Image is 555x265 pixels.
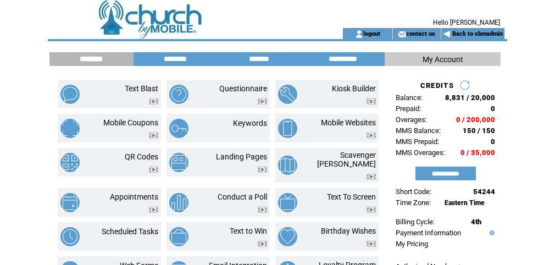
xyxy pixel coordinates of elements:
img: conduct-a-poll.png [169,193,188,212]
span: MMS Overages: [396,148,445,157]
span: MMS Prepaid: [396,137,439,146]
span: 150 / 150 [463,126,495,135]
img: video.png [258,167,267,173]
span: Time Zone: [396,198,431,207]
span: Balance: [396,93,423,102]
img: video.png [149,132,158,139]
img: birthday-wishes.png [278,227,297,246]
img: mobile-coupons.png [60,119,80,138]
img: video.png [367,207,376,213]
a: My Pricing [396,240,428,248]
span: Prepaid: [396,104,421,113]
a: Birthday Wishes [321,227,376,235]
span: My Account [423,55,463,64]
span: 0 / 200,000 [456,115,495,124]
img: account_icon.gif [355,30,363,38]
img: backArrow.gif [443,30,451,38]
img: qr-codes.png [60,153,80,172]
img: video.png [367,241,376,247]
img: video.png [258,207,267,213]
a: Landing Pages [216,152,267,161]
img: kiosk-builder.png [278,85,297,104]
span: Overages: [396,115,427,124]
span: 4th [471,218,481,226]
span: 0 [491,104,495,113]
img: scavenger-hunt.png [278,156,297,175]
a: Scavenger [PERSON_NAME] [317,151,376,168]
img: mobile-websites.png [278,119,297,138]
a: Conduct a Poll [218,192,267,201]
span: MMS Balance: [396,126,441,135]
img: questionnaire.png [169,85,188,104]
img: video.png [367,174,376,180]
img: video.png [258,241,267,247]
a: QR Codes [125,152,158,161]
span: Eastern Time [445,199,485,207]
a: Text Blast [125,84,158,93]
img: video.png [149,98,158,104]
img: help.gif [487,230,495,235]
img: video.png [367,98,376,104]
a: Questionnaire [219,84,267,93]
img: video.png [149,207,158,213]
img: text-blast.png [60,85,80,104]
img: scheduled-tasks.png [60,227,80,246]
img: text-to-win.png [169,227,188,246]
span: CREDITS [420,81,454,90]
a: contact us [406,30,435,37]
img: text-to-screen.png [278,193,297,212]
span: 54244 [473,187,495,196]
span: 0 / 35,000 [460,148,495,157]
span: Short Code: [396,187,431,196]
a: Scheduled Tasks [102,227,158,236]
img: video.png [367,132,376,139]
a: Payment Information [396,229,461,237]
span: 0 [491,137,495,146]
a: Mobile Coupons [103,118,158,127]
a: Mobile Websites [321,118,376,127]
a: logout [363,30,380,37]
img: landing-pages.png [169,153,188,172]
a: Text To Screen [327,192,376,201]
img: video.png [149,167,158,173]
a: Kiosk Builder [332,84,376,93]
img: keywords.png [169,119,188,138]
span: Hello [PERSON_NAME] [433,19,500,26]
span: 8,831 / 20,000 [445,93,495,102]
a: Keywords [233,119,267,128]
span: Billing Cycle: [396,218,435,226]
a: Back to sbmadmin [452,30,503,37]
a: Text to Win [230,227,267,235]
img: appointments.png [60,193,80,212]
img: contact_us_icon.gif [398,30,406,38]
img: video.png [258,98,267,104]
a: Appointments [110,192,158,201]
